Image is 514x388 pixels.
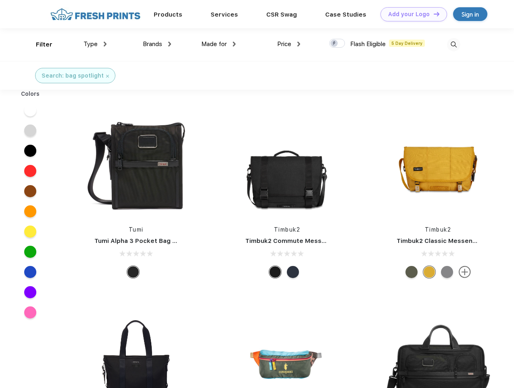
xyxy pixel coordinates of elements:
div: Eco Gunmetal [441,266,453,278]
a: Timbuk2 [274,226,301,233]
span: Price [277,40,291,48]
span: Made for [201,40,227,48]
a: Timbuk2 Classic Messenger Bag [397,237,497,245]
span: Type [84,40,98,48]
img: func=resize&h=266 [233,110,341,217]
a: Timbuk2 Commute Messenger Bag [245,237,353,245]
a: Sign in [453,7,487,21]
img: dropdown.png [168,42,171,46]
span: Brands [143,40,162,48]
img: DT [434,12,439,16]
div: Eco Nautical [287,266,299,278]
div: Eco Amber [423,266,435,278]
a: Products [154,11,182,18]
div: Add your Logo [388,11,430,18]
div: Eco Black [269,266,281,278]
img: filter_cancel.svg [106,75,109,78]
div: Eco Army [405,266,418,278]
div: Filter [36,40,52,49]
div: Sign in [462,10,479,19]
img: func=resize&h=266 [82,110,190,217]
div: Colors [15,90,46,98]
div: Search: bag spotlight [42,72,104,80]
span: 5 Day Delivery [389,40,425,47]
a: Tumi [129,226,144,233]
img: fo%20logo%202.webp [48,7,143,21]
a: Timbuk2 [425,226,451,233]
img: desktop_search.svg [447,38,460,51]
div: Black [127,266,139,278]
span: Flash Eligible [350,40,386,48]
img: dropdown.png [233,42,236,46]
img: more.svg [459,266,471,278]
a: Tumi Alpha 3 Pocket Bag Small [94,237,189,245]
img: dropdown.png [297,42,300,46]
img: func=resize&h=266 [384,110,492,217]
img: dropdown.png [104,42,107,46]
